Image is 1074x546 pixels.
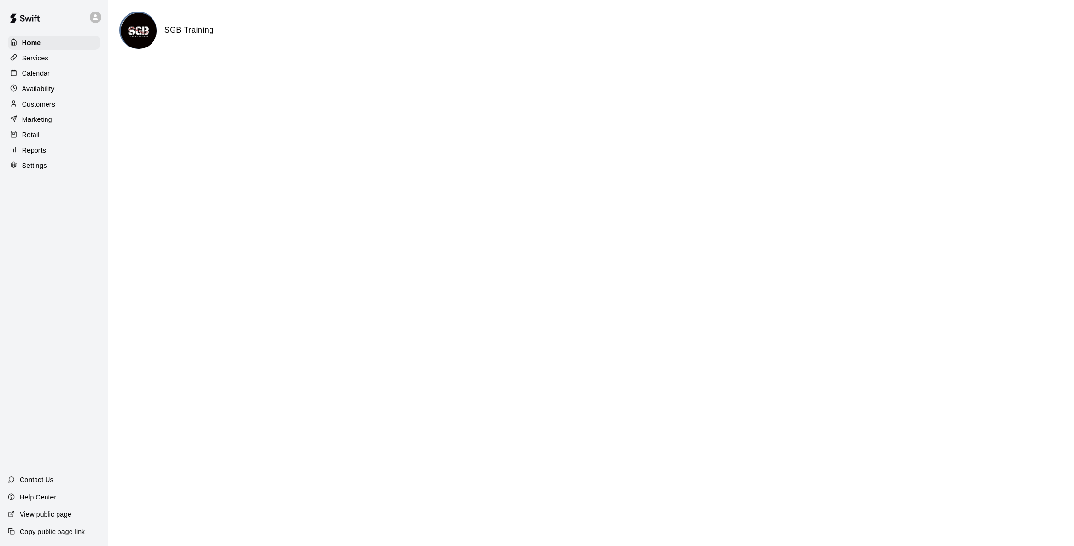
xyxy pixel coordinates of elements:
[8,82,100,96] a: Availability
[8,128,100,142] a: Retail
[22,53,48,63] p: Services
[8,97,100,111] a: Customers
[20,510,71,519] p: View public page
[8,143,100,157] a: Reports
[20,527,85,536] p: Copy public page link
[8,36,100,50] a: Home
[22,69,50,78] p: Calendar
[121,13,157,49] img: SGB Training logo
[20,492,56,502] p: Help Center
[20,475,54,485] p: Contact Us
[22,99,55,109] p: Customers
[8,66,100,81] a: Calendar
[22,130,40,140] p: Retail
[164,24,214,36] h6: SGB Training
[22,38,41,47] p: Home
[8,158,100,173] a: Settings
[8,51,100,65] a: Services
[22,145,46,155] p: Reports
[22,84,55,94] p: Availability
[22,161,47,170] p: Settings
[22,115,52,124] p: Marketing
[8,112,100,127] a: Marketing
